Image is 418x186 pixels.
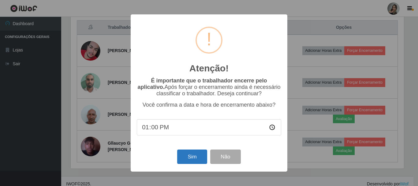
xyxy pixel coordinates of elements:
[189,63,229,74] h2: Atenção!
[210,150,241,164] button: Não
[177,150,207,164] button: Sim
[137,102,281,108] p: Você confirma a data e hora de encerramento abaixo?
[137,78,267,90] b: É importante que o trabalhador encerre pelo aplicativo.
[137,78,281,97] p: Após forçar o encerramento ainda é necessário classificar o trabalhador. Deseja continuar?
